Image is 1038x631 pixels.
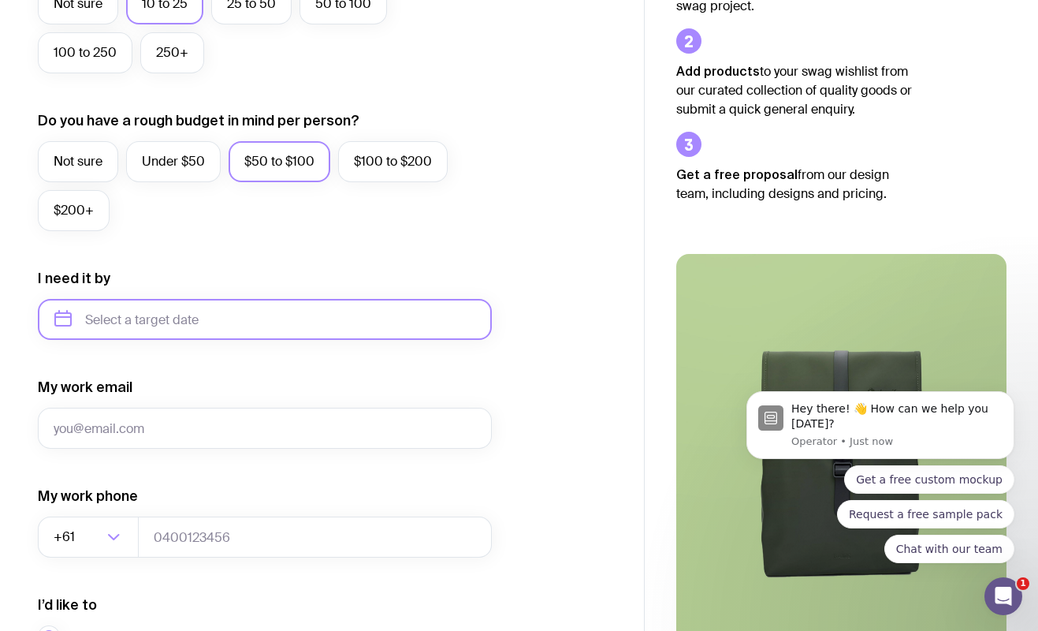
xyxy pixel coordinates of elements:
span: +61 [54,517,78,558]
label: I need it by [38,269,110,288]
label: I’d like to [38,596,97,614]
label: $200+ [38,190,110,231]
label: $50 to $100 [229,141,330,182]
label: $100 to $200 [338,141,448,182]
label: Do you have a rough budget in mind per person? [38,111,359,130]
p: from our design team, including designs and pricing. [676,165,913,203]
span: 1 [1017,577,1029,590]
label: Not sure [38,141,118,182]
input: Select a target date [38,299,492,340]
div: Search for option [38,517,139,558]
label: My work email [38,378,132,397]
strong: Get a free proposal [676,167,798,181]
label: 100 to 250 [38,32,132,73]
p: to your swag wishlist from our curated collection of quality goods or submit a quick general enqu... [676,62,913,119]
label: 250+ [140,32,204,73]
iframe: Intercom live chat [984,577,1022,615]
label: My work phone [38,487,138,506]
input: 0400123456 [138,517,492,558]
label: Under $50 [126,141,221,182]
iframe: Intercom notifications message [723,270,1038,588]
input: you@email.com [38,408,492,449]
strong: Add products [676,64,760,78]
input: Search for option [78,517,102,558]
